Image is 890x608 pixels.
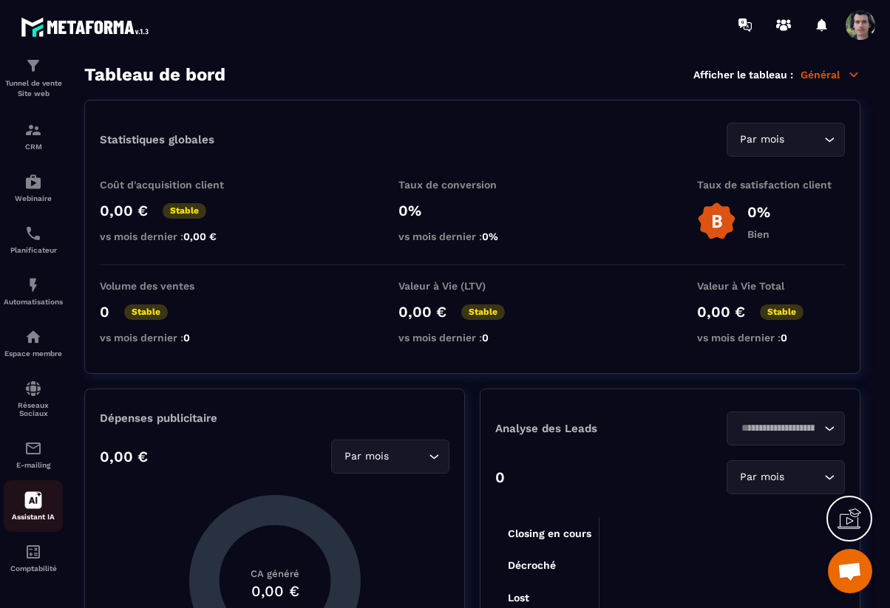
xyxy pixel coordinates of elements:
[398,202,546,219] p: 0%
[828,549,872,593] div: Ouvrir le chat
[4,298,63,306] p: Automatisations
[100,332,248,344] p: vs mois dernier :
[697,303,745,321] p: 0,00 €
[787,469,821,485] input: Search for option
[736,131,787,148] span: Par mois
[4,349,63,358] p: Espace membre
[21,13,154,41] img: logo
[482,230,498,242] span: 0%
[24,276,42,294] img: automations
[398,230,546,242] p: vs mois dernier :
[24,57,42,75] img: formation
[747,228,770,240] p: Bien
[392,448,425,465] input: Search for option
[100,179,248,191] p: Coût d'acquisition client
[495,468,505,486] p: 0
[697,179,845,191] p: Taux de satisfaction client
[100,303,109,321] p: 0
[4,317,63,369] a: automationsautomationsEspace membre
[24,173,42,191] img: automations
[747,203,770,221] p: 0%
[4,214,63,265] a: schedulerschedulerPlanificateur
[100,411,449,425] p: Dépenses publicitaire
[4,162,63,214] a: automationsautomationsWebinaire
[736,420,821,437] input: Search for option
[4,532,63,584] a: accountantaccountantComptabilité
[4,480,63,532] a: Assistant IA
[787,131,821,148] input: Search for option
[508,527,591,540] tspan: Closing en cours
[183,230,217,242] span: 0,00 €
[398,332,546,344] p: vs mois dernier :
[4,246,63,254] p: Planificateur
[100,230,248,242] p: vs mois dernier :
[4,564,63,573] p: Comptabilité
[697,332,845,344] p: vs mois dernier :
[24,440,42,457] img: email
[461,304,505,320] p: Stable
[183,332,190,344] span: 0
[4,46,63,110] a: formationformationTunnel de vente Site web
[398,179,546,191] p: Taux de conversion
[100,448,148,465] p: 0,00 €
[508,592,529,604] tspan: Lost
[697,280,845,292] p: Valeur à Vie Total
[84,64,225,85] h3: Tableau de bord
[727,460,845,494] div: Search for option
[24,225,42,242] img: scheduler
[4,194,63,202] p: Webinaire
[781,332,787,344] span: 0
[100,202,148,219] p: 0,00 €
[727,411,845,445] div: Search for option
[4,110,63,162] a: formationformationCRM
[24,121,42,139] img: formation
[697,202,736,241] img: b-badge-o.b3b20ee6.svg
[163,203,206,219] p: Stable
[727,123,845,157] div: Search for option
[693,69,793,81] p: Afficher le tableau :
[398,303,446,321] p: 0,00 €
[801,68,860,81] p: Général
[4,143,63,151] p: CRM
[4,265,63,317] a: automationsautomationsAutomatisations
[508,559,556,571] tspan: Décroché
[4,369,63,428] a: social-networksocial-networkRéseaux Sociaux
[495,422,670,435] p: Analyse des Leads
[24,328,42,346] img: automations
[100,133,214,146] p: Statistiques globales
[124,304,168,320] p: Stable
[4,461,63,469] p: E-mailing
[24,543,42,561] img: accountant
[100,280,248,292] p: Volume des ventes
[4,428,63,480] a: emailemailE-mailing
[4,78,63,99] p: Tunnel de vente Site web
[24,380,42,397] img: social-network
[4,513,63,521] p: Assistant IA
[341,448,392,465] span: Par mois
[482,332,489,344] span: 0
[760,304,804,320] p: Stable
[4,401,63,417] p: Réseaux Sociaux
[736,469,787,485] span: Par mois
[331,440,449,474] div: Search for option
[398,280,546,292] p: Valeur à Vie (LTV)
